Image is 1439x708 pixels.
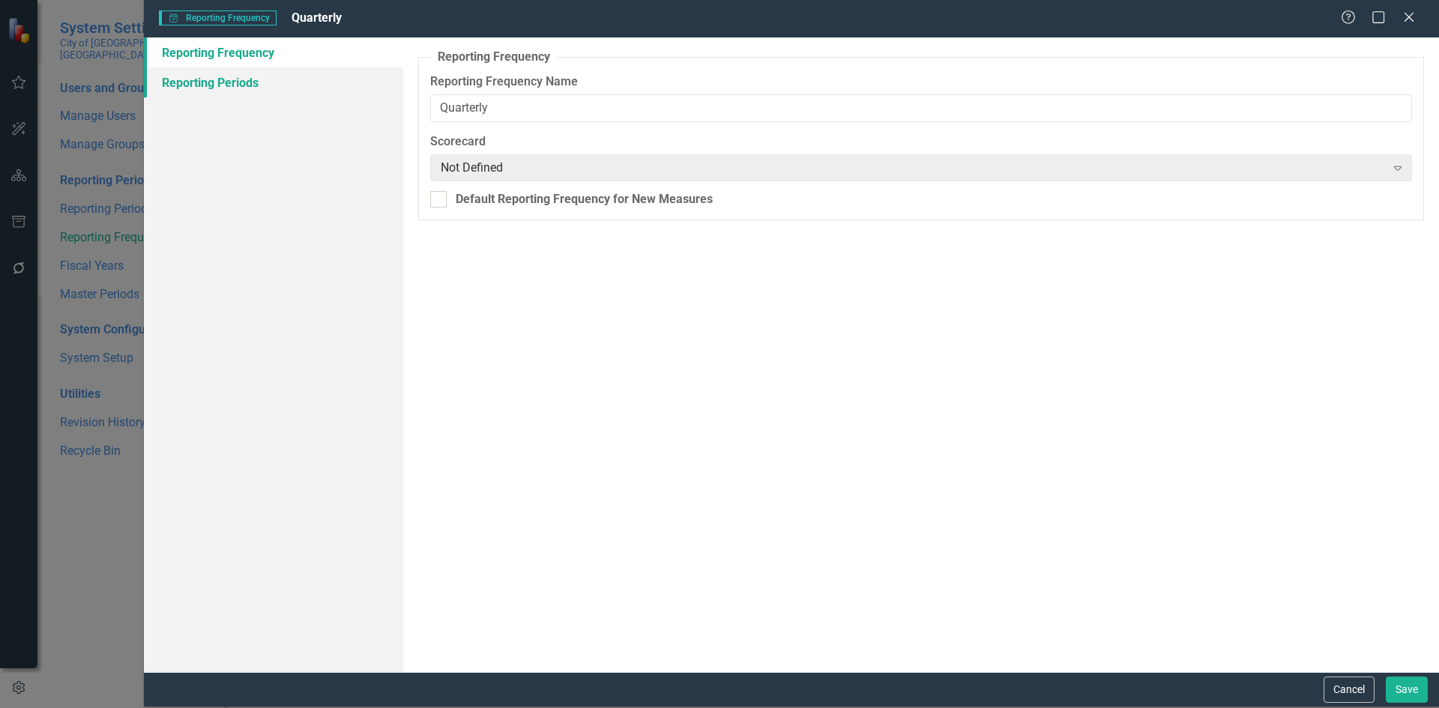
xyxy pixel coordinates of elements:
[144,67,403,97] a: Reporting Periods
[144,37,403,67] a: Reporting Frequency
[441,159,1386,176] div: Not Defined
[430,73,1412,91] label: Reporting Frequency Name
[1386,677,1428,703] button: Save
[456,191,713,208] div: Default Reporting Frequency for New Measures
[159,10,277,25] span: Reporting Frequency
[1324,677,1375,703] button: Cancel
[430,49,558,66] legend: Reporting Frequency
[430,133,1412,151] label: Scorecard
[292,10,342,25] span: Quarterly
